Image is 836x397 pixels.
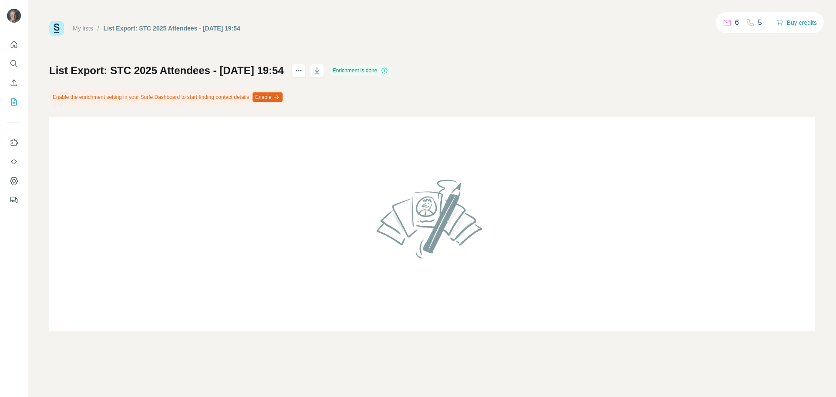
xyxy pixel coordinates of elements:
[7,154,21,170] button: Use Surfe API
[7,56,21,71] button: Search
[735,17,739,28] p: 6
[49,90,284,105] div: Enable the enrichment setting in your Surfe Dashboard to start finding contact details
[7,135,21,150] button: Use Surfe on LinkedIn
[7,37,21,52] button: Quick start
[758,17,762,28] p: 5
[7,94,21,110] button: My lists
[253,92,283,102] button: Enable
[7,75,21,91] button: Enrich CSV
[49,21,64,36] img: Surfe Logo
[98,24,99,33] li: /
[373,172,492,265] img: no results
[73,25,93,32] a: My lists
[104,24,240,33] div: List Export: STC 2025 Attendees - [DATE] 19:54
[49,64,284,78] h1: List Export: STC 2025 Attendees - [DATE] 19:54
[7,9,21,23] img: Avatar
[7,192,21,208] button: Feedback
[330,65,391,76] div: Enrichment is done
[292,64,306,78] button: actions
[7,173,21,189] button: Dashboard
[776,17,817,29] button: Buy credits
